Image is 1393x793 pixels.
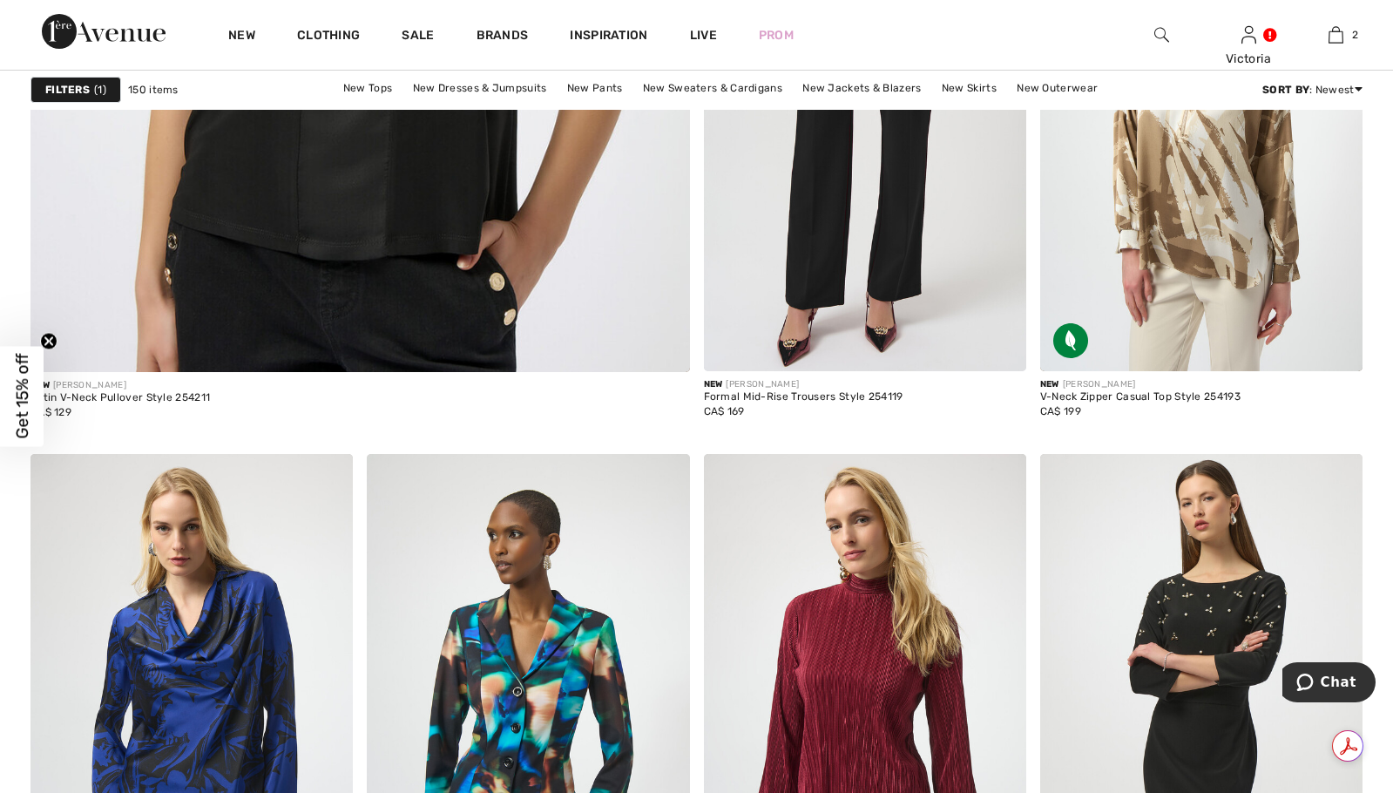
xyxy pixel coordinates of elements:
[45,82,90,98] strong: Filters
[1154,24,1169,45] img: search the website
[704,391,903,403] div: Formal Mid-Rise Trousers Style 254119
[1293,24,1378,45] a: 2
[297,28,360,46] a: Clothing
[759,26,794,44] a: Prom
[704,379,723,390] span: New
[42,14,166,49] img: 1ère Avenue
[30,406,71,418] span: CA$ 129
[1206,50,1291,68] div: Victoria
[558,77,632,99] a: New Pants
[704,378,903,391] div: [PERSON_NAME]
[1282,662,1376,706] iframe: Opens a widget where you can chat to one of our agents
[1040,391,1241,403] div: V-Neck Zipper Casual Top Style 254193
[1053,323,1088,358] img: Sustainable Fabric
[1040,405,1081,417] span: CA$ 199
[933,77,1005,99] a: New Skirts
[1040,379,1059,390] span: New
[1241,26,1256,43] a: Sign In
[1262,82,1363,98] div: : Newest
[1262,84,1309,96] strong: Sort By
[128,82,179,98] span: 150 items
[1241,24,1256,45] img: My Info
[30,380,50,390] span: New
[30,392,210,404] div: Satin V-Neck Pullover Style 254211
[228,28,255,46] a: New
[1352,27,1358,43] span: 2
[335,77,401,99] a: New Tops
[404,77,556,99] a: New Dresses & Jumpsuits
[1329,24,1343,45] img: My Bag
[94,82,106,98] span: 1
[570,28,647,46] span: Inspiration
[690,26,717,44] a: Live
[634,77,791,99] a: New Sweaters & Cardigans
[402,28,434,46] a: Sale
[12,354,32,439] span: Get 15% off
[30,379,210,392] div: [PERSON_NAME]
[477,28,529,46] a: Brands
[704,405,745,417] span: CA$ 169
[1008,77,1106,99] a: New Outerwear
[794,77,930,99] a: New Jackets & Blazers
[1040,378,1241,391] div: [PERSON_NAME]
[40,333,57,350] button: Close teaser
